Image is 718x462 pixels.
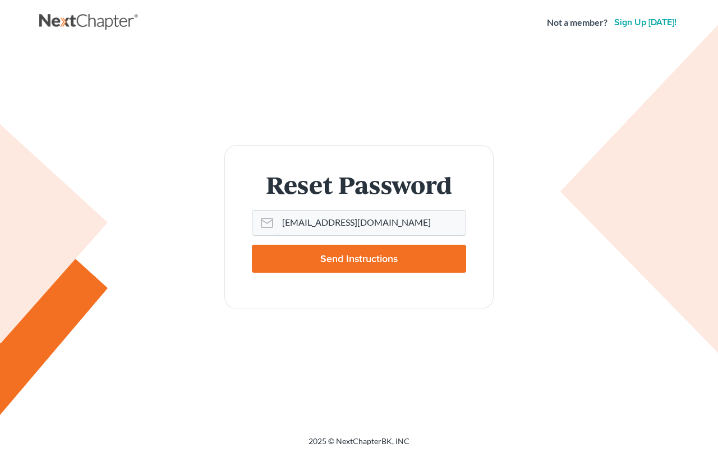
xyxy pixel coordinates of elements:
a: Sign up [DATE]! [612,18,679,27]
h1: Reset Password [252,172,466,197]
strong: Not a member? [547,16,607,29]
div: 2025 © NextChapterBK, INC [39,436,679,456]
input: Email Address [278,211,466,235]
input: Send Instructions [252,245,466,273]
